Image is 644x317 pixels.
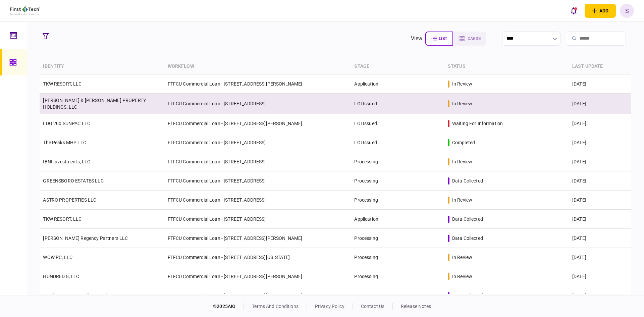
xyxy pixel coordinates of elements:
[164,114,351,133] td: FTFCU Commercial Loan - [STREET_ADDRESS][PERSON_NAME]
[164,94,351,114] td: FTFCU Commercial Loan - [STREET_ADDRESS]
[351,74,444,94] td: Application
[164,152,351,171] td: FTFCU Commercial Loan - [STREET_ADDRESS]
[43,274,79,279] a: HUNDRED 8, LLC
[43,159,90,164] a: IBNI Investments, LLC
[569,94,631,114] td: [DATE]
[468,36,481,41] span: cards
[43,235,128,241] a: [PERSON_NAME] Regency Partners LLC
[315,304,344,309] a: privacy policy
[569,74,631,94] td: [DATE]
[569,59,631,74] th: last update
[351,191,444,210] td: Processing
[351,248,444,267] td: Processing
[569,114,631,133] td: [DATE]
[452,216,483,222] div: data collected
[351,133,444,152] td: LOI Issued
[452,292,483,299] div: data collected
[43,121,90,126] a: LDG 200 SUNPAC LLC
[620,4,634,18] button: S
[569,191,631,210] td: [DATE]
[351,152,444,171] td: Processing
[164,59,351,74] th: workflow
[351,94,444,114] td: LOI Issued
[164,248,351,267] td: FTFCU Commercial Loan - [STREET_ADDRESS][US_STATE]
[425,32,453,46] button: list
[43,216,82,222] a: TKW RESORT, LLC
[351,114,444,133] td: LOI Issued
[164,191,351,210] td: FTFCU Commercial Loan - [STREET_ADDRESS]
[361,304,384,309] a: contact us
[164,171,351,191] td: FTFCU Commercial Loan - [STREET_ADDRESS]
[43,178,103,183] a: GREENSBORO ESTATES LLC
[569,171,631,191] td: [DATE]
[452,81,472,87] div: in review
[567,4,581,18] button: open notifications list
[444,59,569,74] th: status
[452,120,503,127] div: waiting for information
[164,74,351,94] td: FTFCU Commercial Loan - [STREET_ADDRESS][PERSON_NAME]
[164,229,351,248] td: FTFCU Commercial Loan - [STREET_ADDRESS][PERSON_NAME]
[453,32,486,46] button: cards
[569,267,631,286] td: [DATE]
[164,133,351,152] td: FTFCU Commercial Loan - [STREET_ADDRESS]
[569,152,631,171] td: [DATE]
[452,158,472,165] div: in review
[43,293,121,298] a: L.E. [PERSON_NAME] Properties Inc.
[569,210,631,229] td: [DATE]
[351,267,444,286] td: Processing
[452,197,472,203] div: in review
[452,235,483,242] div: data collected
[569,133,631,152] td: [DATE]
[452,139,475,146] div: completed
[43,140,86,145] a: The Peaks MHP LLC
[252,304,299,309] a: terms and conditions
[43,98,146,110] a: [PERSON_NAME] & [PERSON_NAME] PROPERTY HOLDINGS, LLC
[351,210,444,229] td: Application
[452,177,483,184] div: data collected
[569,286,631,305] td: [DATE]
[351,229,444,248] td: Processing
[401,304,431,309] a: release notes
[43,81,82,87] a: TKW RESORT, LLC
[164,210,351,229] td: FTFCU Commercial Loan - [STREET_ADDRESS]
[569,248,631,267] td: [DATE]
[10,6,40,15] img: client company logo
[43,197,96,203] a: ASTRO PROPERTIES LLC
[213,303,244,310] div: © 2025 AIO
[452,254,472,261] div: in review
[569,229,631,248] td: [DATE]
[351,286,444,305] td: Processing
[351,59,444,74] th: stage
[164,267,351,286] td: FTFCU Commercial Loan - [STREET_ADDRESS][PERSON_NAME]
[585,4,616,18] button: open adding identity options
[439,36,447,41] span: list
[452,273,472,280] div: in review
[452,100,472,107] div: in review
[43,255,72,260] a: WOW PC, LLC
[164,286,351,305] td: FTFCU Commercial Loan - [STREET_ADDRESS][PERSON_NAME]
[351,171,444,191] td: Processing
[40,59,164,74] th: identity
[411,35,423,43] div: view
